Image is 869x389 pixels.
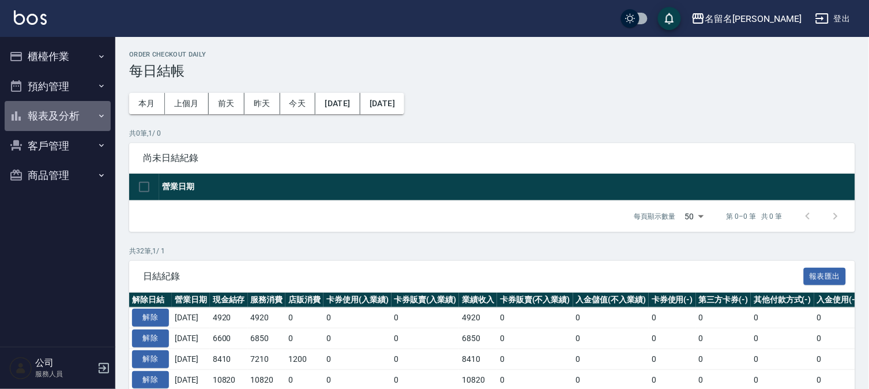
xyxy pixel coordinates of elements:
td: 6850 [248,328,286,349]
td: 1200 [285,349,323,369]
td: 0 [392,308,460,328]
button: 解除 [132,350,169,368]
td: 4920 [248,308,286,328]
th: 營業日期 [172,293,210,308]
td: 6850 [459,328,497,349]
button: 上個月 [165,93,209,114]
td: 0 [285,328,323,349]
td: 0 [392,349,460,369]
p: 每頁顯示數量 [634,211,676,222]
h2: Order checkout daily [129,51,855,58]
td: 0 [323,308,392,328]
div: 名留名[PERSON_NAME] [705,12,802,26]
td: 0 [649,349,696,369]
td: [DATE] [172,308,210,328]
td: 4920 [210,308,248,328]
td: 0 [573,349,649,369]
button: 前天 [209,93,244,114]
td: 0 [814,328,862,349]
td: 0 [696,349,751,369]
td: 0 [751,308,814,328]
th: 入金使用(-) [814,293,862,308]
th: 現金結存 [210,293,248,308]
button: 預約管理 [5,72,111,102]
button: 商品管理 [5,160,111,190]
th: 解除日結 [129,293,172,308]
a: 報表匯出 [804,270,847,281]
th: 服務消費 [248,293,286,308]
td: 7210 [248,349,286,369]
span: 日結紀錄 [143,271,804,282]
td: 0 [285,308,323,328]
button: [DATE] [315,93,360,114]
button: 今天 [280,93,316,114]
button: 解除 [132,330,169,347]
td: 0 [392,328,460,349]
td: 0 [573,328,649,349]
button: 解除 [132,309,169,327]
h5: 公司 [35,357,94,369]
th: 卡券使用(入業績) [323,293,392,308]
div: 50 [680,201,708,232]
td: 0 [696,308,751,328]
button: 解除 [132,371,169,389]
button: 名留名[PERSON_NAME] [687,7,806,31]
th: 第三方卡券(-) [696,293,751,308]
th: 營業日期 [159,174,855,201]
td: 8410 [210,349,248,369]
th: 店販消費 [285,293,323,308]
button: 客戶管理 [5,131,111,161]
td: 0 [497,349,573,369]
td: 0 [323,349,392,369]
button: 報表匯出 [804,268,847,286]
button: 報表及分析 [5,101,111,131]
th: 卡券使用(-) [649,293,696,308]
td: 0 [814,308,862,328]
img: Person [9,357,32,380]
td: 0 [751,349,814,369]
h3: 每日結帳 [129,63,855,79]
td: 0 [649,308,696,328]
td: 0 [751,328,814,349]
button: 登出 [811,8,855,29]
button: save [658,7,681,30]
th: 入金儲值(不入業績) [573,293,649,308]
span: 尚未日結紀錄 [143,152,841,164]
td: 8410 [459,349,497,369]
th: 業績收入 [459,293,497,308]
p: 第 0–0 筆 共 0 筆 [727,211,783,222]
td: 0 [649,328,696,349]
p: 服務人員 [35,369,94,379]
td: 0 [573,308,649,328]
td: 0 [497,308,573,328]
td: 0 [696,328,751,349]
p: 共 32 筆, 1 / 1 [129,246,855,256]
button: 本月 [129,93,165,114]
th: 卡券販賣(不入業績) [497,293,573,308]
td: [DATE] [172,328,210,349]
p: 共 0 筆, 1 / 0 [129,128,855,139]
td: 0 [323,328,392,349]
td: 0 [497,328,573,349]
button: 櫃檯作業 [5,42,111,72]
th: 其他付款方式(-) [751,293,814,308]
th: 卡券販賣(入業績) [392,293,460,308]
img: Logo [14,10,47,25]
td: 4920 [459,308,497,328]
button: [DATE] [360,93,404,114]
button: 昨天 [244,93,280,114]
td: 6600 [210,328,248,349]
td: 0 [814,349,862,369]
td: [DATE] [172,349,210,369]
